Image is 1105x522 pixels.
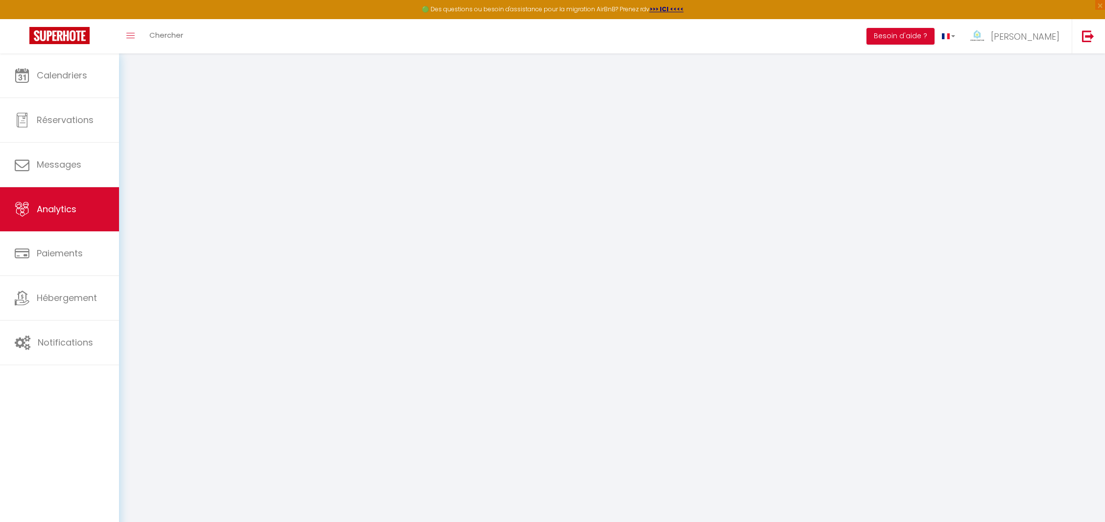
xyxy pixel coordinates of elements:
span: Chercher [149,30,183,40]
a: Chercher [142,19,191,53]
span: [PERSON_NAME] [991,30,1059,43]
span: Notifications [38,336,93,348]
img: ... [970,28,985,46]
span: Réservations [37,114,94,126]
button: Besoin d'aide ? [866,28,935,45]
span: Calendriers [37,69,87,81]
a: ... [PERSON_NAME] [962,19,1072,53]
span: Analytics [37,203,76,215]
img: logout [1082,30,1094,42]
img: Super Booking [29,27,90,44]
span: Paiements [37,247,83,259]
span: Messages [37,158,81,171]
span: Hébergement [37,292,97,304]
a: >>> ICI <<<< [649,5,684,13]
